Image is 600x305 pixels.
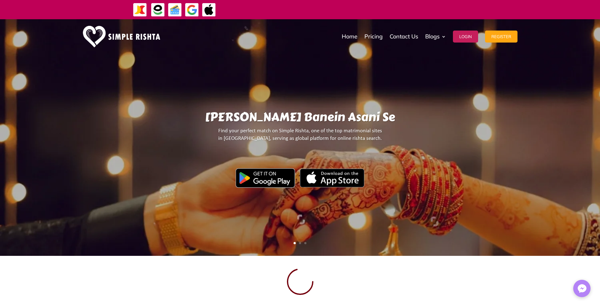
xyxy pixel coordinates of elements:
[133,3,147,17] img: JazzCash-icon
[168,3,182,17] img: Credit Cards
[485,31,517,43] button: Register
[185,3,199,17] img: GooglePay-icon
[576,282,588,295] img: Messenger
[236,168,295,188] img: Google Play
[390,21,418,52] a: Contact Us
[485,21,517,52] a: Register
[342,21,357,52] a: Home
[364,21,383,52] a: Pricing
[151,3,165,17] img: EasyPaisa-icon
[299,242,301,244] a: 2
[78,110,522,127] h1: [PERSON_NAME] Banein Asani Se
[294,242,296,244] a: 1
[304,242,306,244] a: 3
[453,21,478,52] a: Login
[453,31,478,43] button: Login
[425,21,446,52] a: Blogs
[78,127,522,148] p: Find your perfect match on Simple Rishta, one of the top matrimonial sites in [GEOGRAPHIC_DATA], ...
[202,3,216,17] img: ApplePay-icon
